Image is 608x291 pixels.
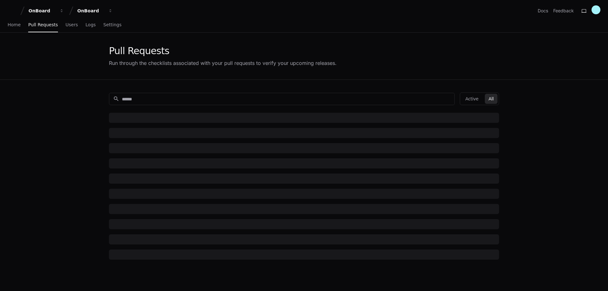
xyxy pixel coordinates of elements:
span: Users [66,23,78,27]
a: Home [8,18,21,32]
a: Pull Requests [28,18,58,32]
button: OnBoard [26,5,66,16]
div: Run through the checklists associated with your pull requests to verify your upcoming releases. [109,59,337,67]
mat-icon: search [113,96,119,102]
a: Docs [538,8,548,14]
div: Pull Requests [109,45,337,57]
a: Users [66,18,78,32]
a: Logs [85,18,96,32]
span: Home [8,23,21,27]
button: Feedback [553,8,574,14]
button: OnBoard [75,5,115,16]
button: Active [461,94,482,104]
div: OnBoard [77,8,104,14]
span: Settings [103,23,121,27]
span: Pull Requests [28,23,58,27]
span: Logs [85,23,96,27]
button: All [485,94,497,104]
a: Settings [103,18,121,32]
div: OnBoard [28,8,56,14]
